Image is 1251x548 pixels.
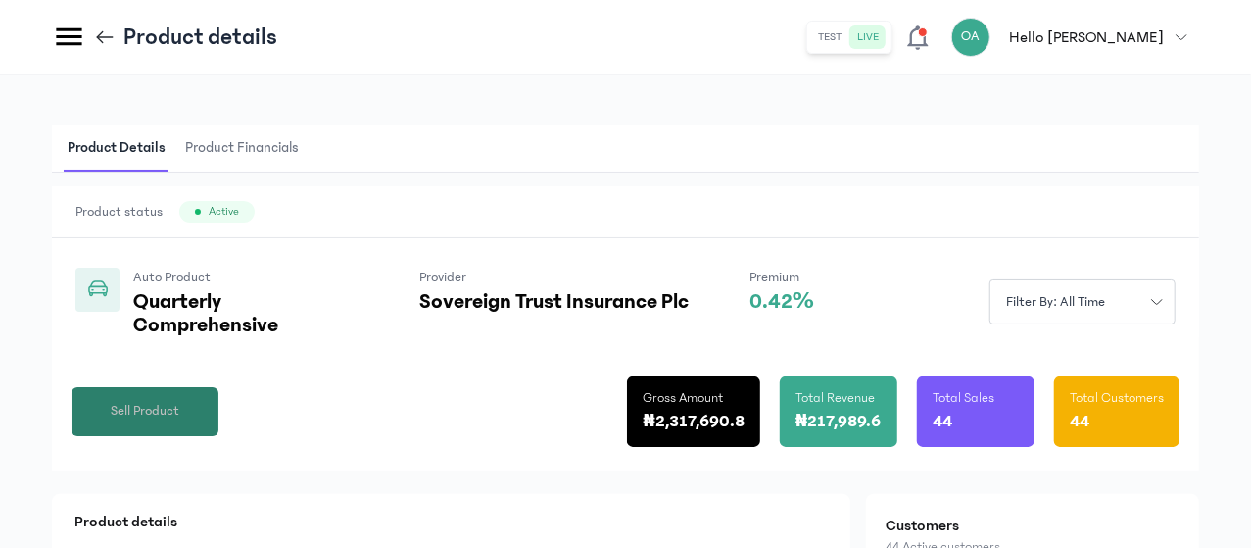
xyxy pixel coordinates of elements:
span: Product status [75,202,163,222]
p: ₦2,317,690.8 [643,408,745,435]
p: Hello [PERSON_NAME] [1010,25,1164,49]
button: Filter by: all time [989,279,1176,324]
p: Total Sales [933,388,994,408]
span: Product Details [64,125,169,172]
span: Active [209,204,239,220]
button: Sell Product [72,387,218,436]
button: Product Financials [181,125,314,172]
h2: Customers [886,514,1179,537]
button: Product Details [64,125,181,172]
p: Product details [123,22,277,53]
span: Auto Product [133,270,211,285]
p: Product details [74,510,828,533]
button: live [850,25,888,49]
p: Total Revenue [795,388,875,408]
div: OA [951,18,990,57]
span: Product Financials [181,125,303,172]
span: Premium [749,270,799,285]
span: Provider [419,270,466,285]
p: 0.42% [749,290,814,314]
p: 44 [933,408,952,435]
p: 44 [1070,408,1089,435]
span: Sell Product [111,401,179,422]
p: Gross Amount [643,388,723,408]
button: OAHello [PERSON_NAME] [951,18,1199,57]
p: Quarterly Comprehensive [133,290,359,337]
button: test [811,25,850,49]
span: Filter by: all time [994,292,1118,313]
p: Sovereign Trust Insurance Plc [419,290,689,314]
p: Total Customers [1070,388,1164,408]
p: ₦217,989.6 [795,408,882,435]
